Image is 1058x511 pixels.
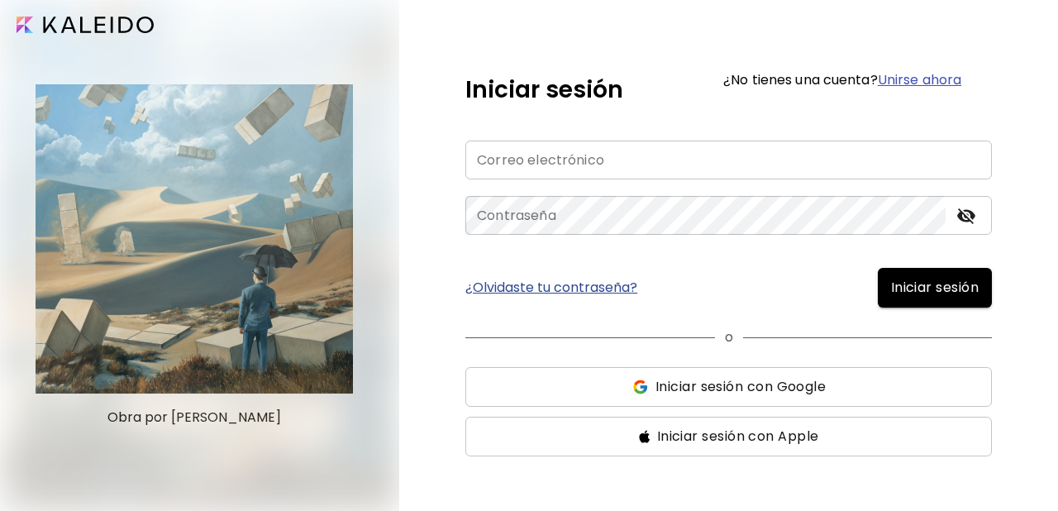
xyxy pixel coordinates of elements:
[725,327,733,347] p: o
[465,281,637,294] a: ¿Olvidaste tu contraseña?
[465,73,623,107] h5: Iniciar sesión
[655,377,826,397] span: Iniciar sesión con Google
[952,202,980,230] button: toggle password visibility
[657,427,819,447] span: Iniciar sesión con Apple
[723,74,961,87] h6: ¿No tienes una cuenta?
[878,70,961,89] a: Unirse ahora
[878,268,992,308] button: Iniciar sesión
[465,417,992,456] button: ssIniciar sesión con Apple
[891,278,979,298] span: Iniciar sesión
[639,430,651,443] img: ss
[631,379,649,395] img: ss
[465,367,992,407] button: ssIniciar sesión con Google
